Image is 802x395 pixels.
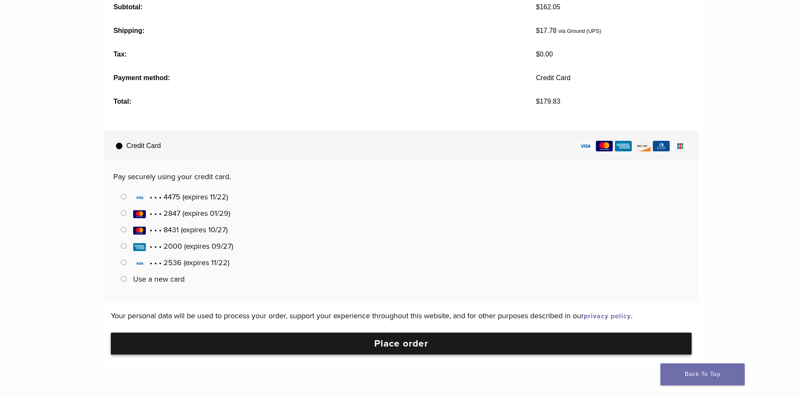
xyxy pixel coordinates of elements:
a: Back To Top [660,363,745,385]
span: $ [536,3,540,11]
bdi: 162.05 [536,3,561,11]
img: jcb [672,141,689,151]
label: Use a new card [133,274,185,284]
small: via Ground (UPS) [558,28,601,34]
label: Credit Card [107,131,698,161]
img: amex [615,141,632,151]
span: • • • 2000 (expires 09/27) [133,242,233,251]
bdi: 0.00 [536,51,553,58]
th: Payment method: [104,66,527,90]
th: Total: [104,90,527,113]
td: Credit Card [526,66,698,90]
span: • • • 8431 (expires 10/27) [133,225,228,234]
img: dinersclub [653,141,670,151]
span: • • • 2847 (expires 01/29) [133,209,230,218]
img: Visa [133,193,146,202]
img: discover [634,141,651,151]
span: $ [536,98,540,105]
img: MasterCard [133,226,146,235]
bdi: 179.83 [536,98,561,105]
span: • • • 4475 (expires 11/22) [133,192,228,202]
bdi: 17.78 [536,27,557,34]
th: Shipping: [104,19,527,43]
p: Your personal data will be used to process your order, support your experience throughout this we... [111,309,692,322]
a: privacy policy [584,312,631,320]
img: MasterCard [133,210,146,218]
p: Pay securely using your credit card. [113,170,689,183]
span: $ [536,27,540,34]
img: mastercard [596,141,613,151]
button: Place order [111,333,692,355]
img: Visa [133,259,146,268]
span: $ [536,51,540,58]
th: Tax: [104,43,527,66]
img: American Express [133,243,146,251]
img: visa [577,141,594,151]
span: • • • 2536 (expires 11/22) [133,258,229,267]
